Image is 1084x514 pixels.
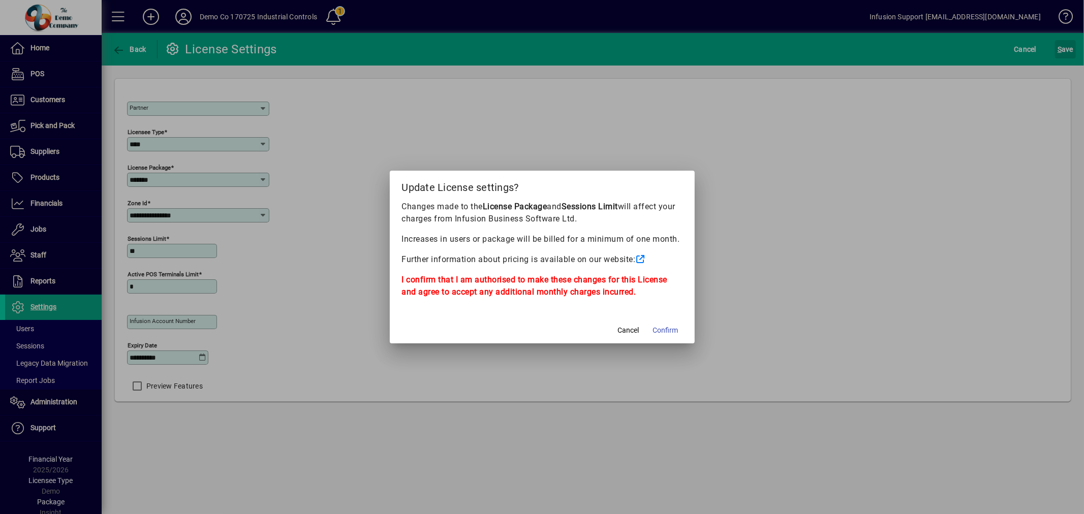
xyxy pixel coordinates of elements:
[562,202,618,211] b: Sessions Limit
[402,233,683,245] p: Increases in users or package will be billed for a minimum of one month.
[618,325,639,336] span: Cancel
[402,201,683,225] p: Changes made to the and will affect your charges from Infusion Business Software Ltd.
[390,171,695,200] h2: Update License settings?
[402,275,668,297] b: I confirm that I am authorised to make these changes for this License and agree to accept any add...
[612,321,645,339] button: Cancel
[649,321,683,339] button: Confirm
[483,202,547,211] b: License Package
[402,253,683,266] p: Further information about pricing is available on our website:
[653,325,678,336] span: Confirm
